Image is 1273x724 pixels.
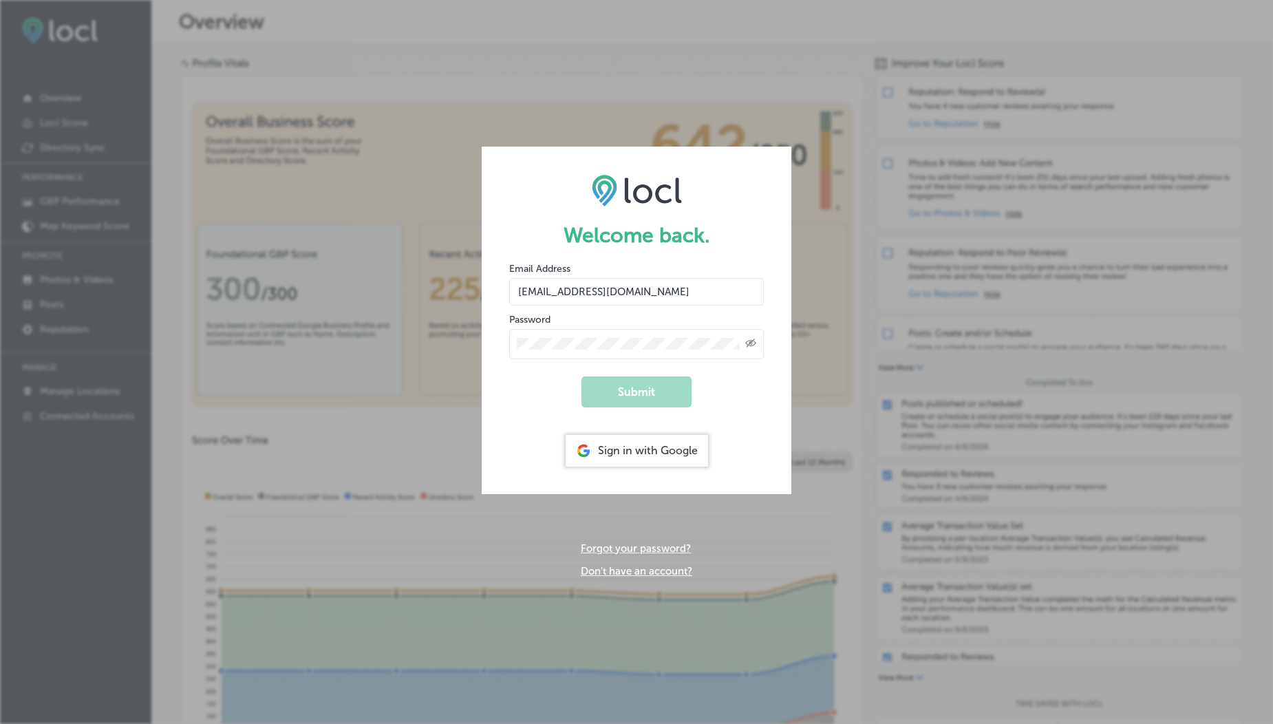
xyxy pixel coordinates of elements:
label: Password [509,314,550,326]
img: LOCL logo [592,174,682,206]
span: Toggle password visibility [745,338,756,350]
label: Email Address [509,263,570,275]
a: Don't have an account? [581,565,692,577]
button: Submit [581,376,692,407]
h1: Welcome back. [509,223,764,248]
a: Forgot your password? [581,542,691,555]
div: Sign in with Google [566,435,708,467]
